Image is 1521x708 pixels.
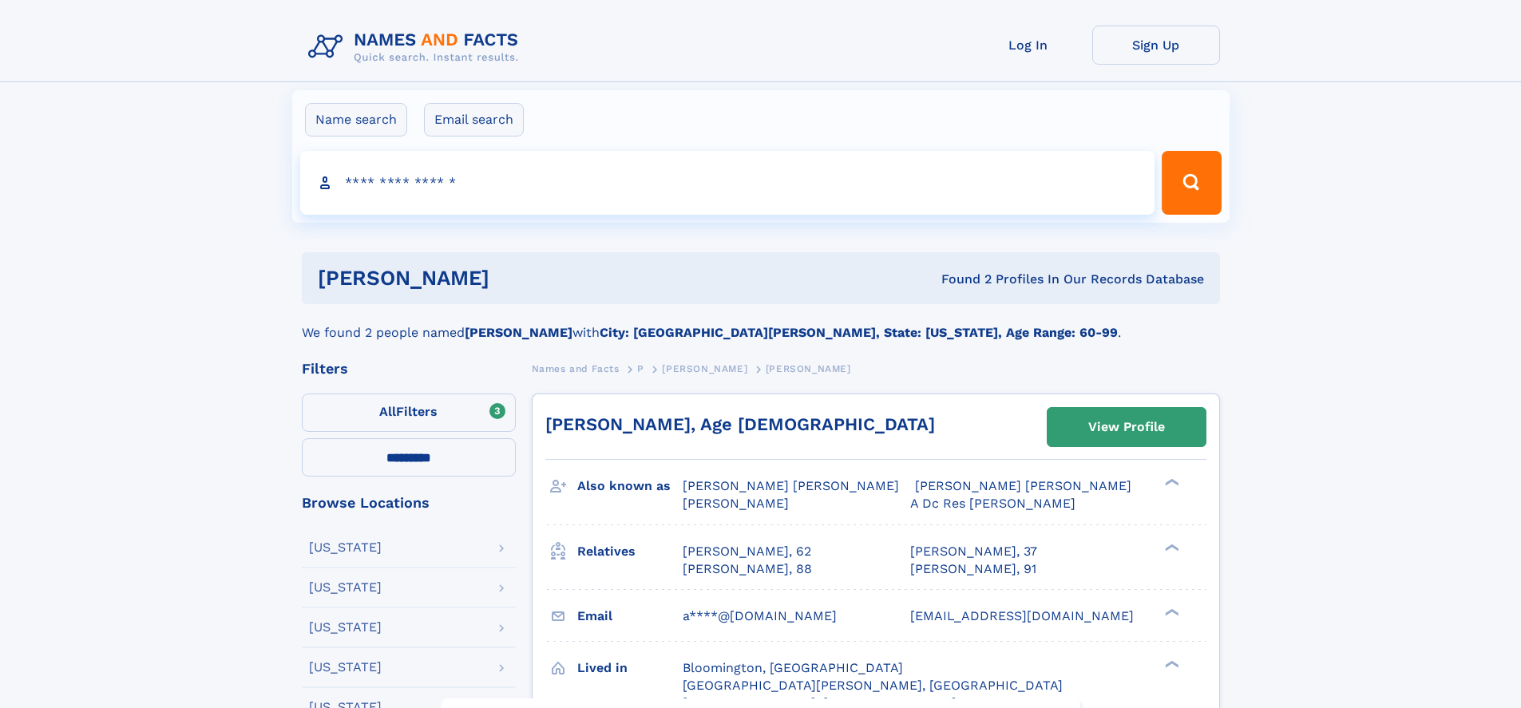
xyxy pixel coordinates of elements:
label: Name search [305,103,407,136]
a: [PERSON_NAME], 91 [910,560,1036,578]
div: [US_STATE] [309,581,382,594]
a: P [637,358,644,378]
span: [PERSON_NAME] [683,496,789,511]
div: [US_STATE] [309,621,382,634]
div: Browse Locations [302,496,516,510]
span: [PERSON_NAME] [766,363,851,374]
a: Log In [964,26,1092,65]
a: [PERSON_NAME], 88 [683,560,812,578]
span: P [637,363,644,374]
span: Bloomington, [GEOGRAPHIC_DATA] [683,660,903,675]
div: View Profile [1088,409,1165,445]
h3: Relatives [577,538,683,565]
span: [PERSON_NAME] [PERSON_NAME] [915,478,1131,493]
span: [EMAIL_ADDRESS][DOMAIN_NAME] [910,608,1134,623]
div: [US_STATE] [309,661,382,674]
div: ❯ [1161,659,1180,669]
img: Logo Names and Facts [302,26,532,69]
a: [PERSON_NAME], 62 [683,543,811,560]
span: [PERSON_NAME] [662,363,747,374]
label: Email search [424,103,524,136]
span: All [379,404,396,419]
span: A Dc Res [PERSON_NAME] [910,496,1075,511]
a: [PERSON_NAME], Age [DEMOGRAPHIC_DATA] [545,414,935,434]
a: [PERSON_NAME] [662,358,747,378]
b: [PERSON_NAME] [465,325,572,340]
h3: Email [577,603,683,630]
a: Sign Up [1092,26,1220,65]
div: ❯ [1161,477,1180,488]
div: Found 2 Profiles In Our Records Database [715,271,1204,288]
div: We found 2 people named with . [302,304,1220,342]
h3: Lived in [577,655,683,682]
div: ❯ [1161,542,1180,552]
div: ❯ [1161,607,1180,617]
span: [PERSON_NAME] [PERSON_NAME] [683,478,899,493]
span: [GEOGRAPHIC_DATA][PERSON_NAME], [GEOGRAPHIC_DATA] [683,678,1063,693]
label: Filters [302,394,516,432]
div: Filters [302,362,516,376]
a: Names and Facts [532,358,620,378]
input: search input [300,151,1155,215]
b: City: [GEOGRAPHIC_DATA][PERSON_NAME], State: [US_STATE], Age Range: 60-99 [600,325,1118,340]
h3: Also known as [577,473,683,500]
h1: [PERSON_NAME] [318,268,715,288]
button: Search Button [1162,151,1221,215]
div: [US_STATE] [309,541,382,554]
a: View Profile [1048,408,1206,446]
a: [PERSON_NAME], 37 [910,543,1037,560]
